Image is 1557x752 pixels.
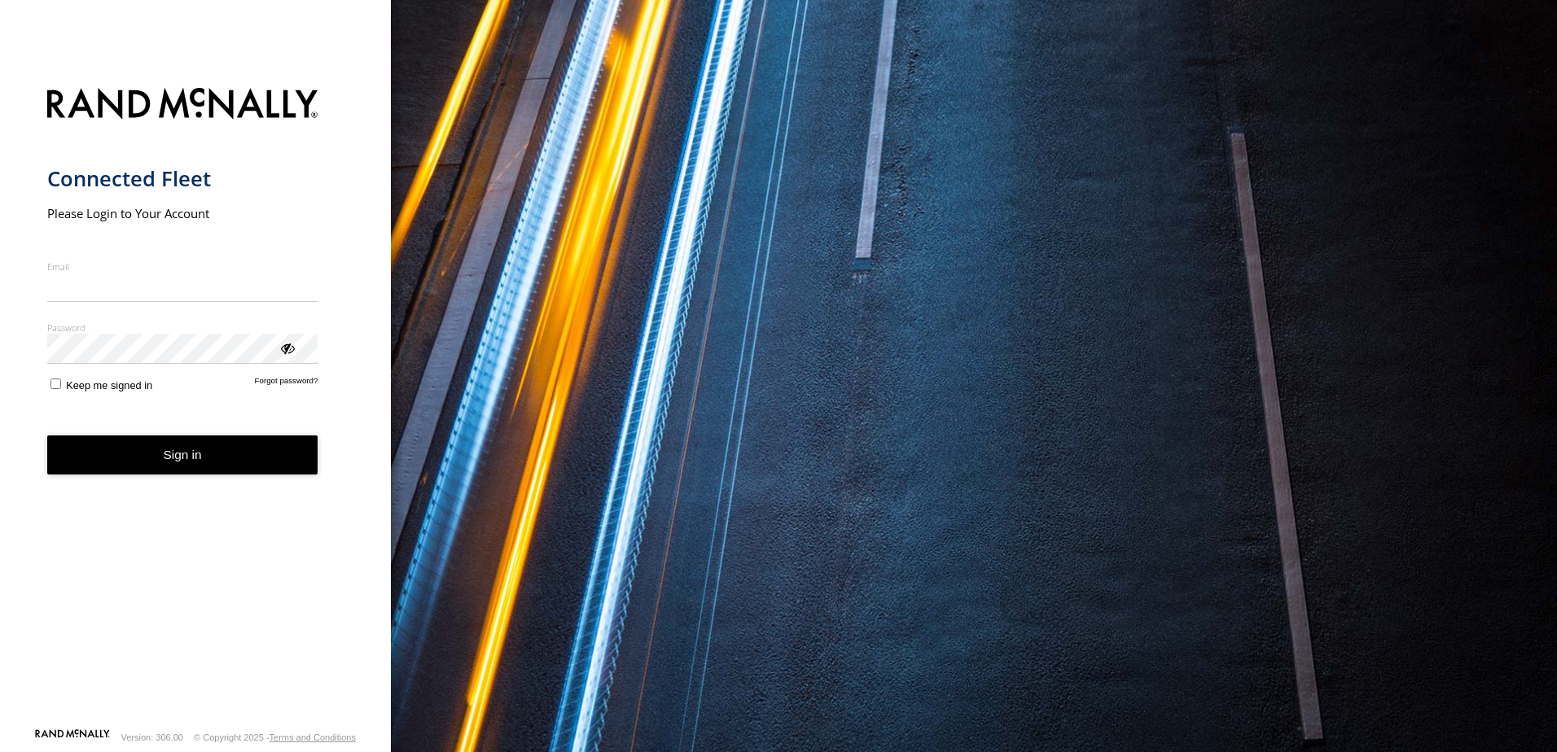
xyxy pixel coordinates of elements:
[270,732,356,742] a: Terms and Conditions
[66,379,152,391] span: Keep me signed in
[194,732,356,742] div: © Copyright 2025 -
[255,376,318,391] a: Forgot password?
[279,339,295,356] div: ViewPassword
[47,165,318,192] h1: Connected Fleet
[121,732,183,742] div: Version: 306.00
[35,729,110,745] a: Visit our Website
[47,260,318,273] label: Email
[47,435,318,475] button: Sign in
[47,205,318,221] h2: Please Login to Your Account
[47,78,344,728] form: main
[47,321,318,334] label: Password
[50,378,61,389] input: Keep me signed in
[47,85,318,126] img: Rand McNally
